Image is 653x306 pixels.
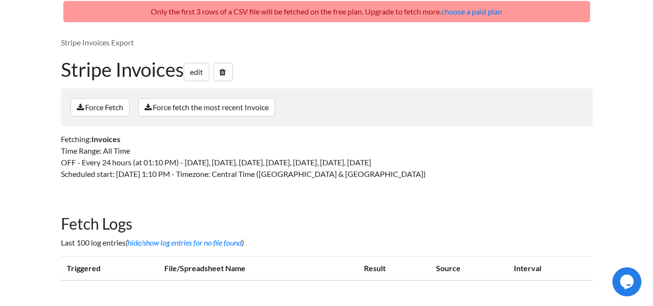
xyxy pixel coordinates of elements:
[441,7,502,16] a: choose a paid plan
[128,238,242,247] a: hide/show log entries for no file found
[61,237,593,248] p: Last 100 log entries
[61,37,593,48] p: Stripe Invoices Export
[184,63,209,81] a: edit
[63,1,590,22] p: Only the first 3 rows of a CSV file will be fetched on the free plan. Upgrade to fetch more.
[61,215,593,233] h2: Fetch Logs
[358,257,430,281] th: Result
[61,257,159,281] th: Triggered
[159,257,358,281] th: File/Spreadsheet Name
[61,133,593,180] p: Fetching: Time Range: All Time OFF - Every 24 hours (at 01:10 PM) - [DATE], [DATE], [DATE], [DATE...
[138,98,275,117] a: Force fetch the most recent Invoice
[91,134,120,144] strong: Invoices
[508,257,592,281] th: Interval
[61,58,593,81] h1: Stripe Invoices
[126,238,244,247] i: ( )
[71,98,130,117] a: Force Fetch
[430,257,508,281] th: Source
[612,267,643,296] iframe: chat widget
